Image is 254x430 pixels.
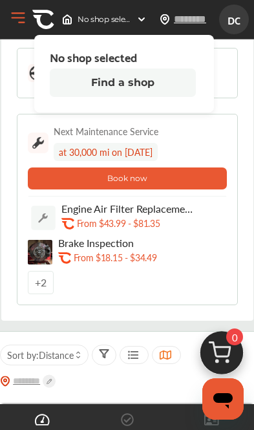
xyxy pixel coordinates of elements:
[54,143,158,161] div: at 30,000 mi on [DATE]
[32,8,54,30] img: CA-Icon.89b5b008.svg
[202,378,244,420] iframe: Button to launch messaging window
[62,14,72,25] img: header-home-logo.8d720a4f.svg
[160,14,170,25] img: location_vector.a44bc228.svg
[61,202,194,215] p: Engine Air Filter Replacement
[8,8,28,28] button: Open Menu
[54,125,158,138] div: Next Maintenance Service
[39,349,74,361] span: Distance
[191,325,253,387] img: cart_icon.3d0951e8.svg
[74,252,157,264] p: From $18.15 - $34.49
[226,328,243,345] span: 0
[77,217,160,230] p: From $43.99 - $81.35
[7,349,74,361] span: Sort by :
[136,14,147,25] img: header-down-arrow.9dd2ce7d.svg
[58,237,191,249] p: Brake Inspection
[28,271,54,294] div: + 2
[50,50,137,63] span: No shop selected
[222,8,246,32] span: DC
[28,133,48,153] img: maintenance_logo
[78,14,131,25] span: No shop selected
[28,271,54,294] a: +2
[28,64,46,82] img: steering_logo
[31,206,56,230] img: default_wrench_icon.d1a43860.svg
[50,69,196,97] button: Find a shop
[28,240,52,264] img: brake-inspection-thumb.jpg
[28,167,227,189] button: Book now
